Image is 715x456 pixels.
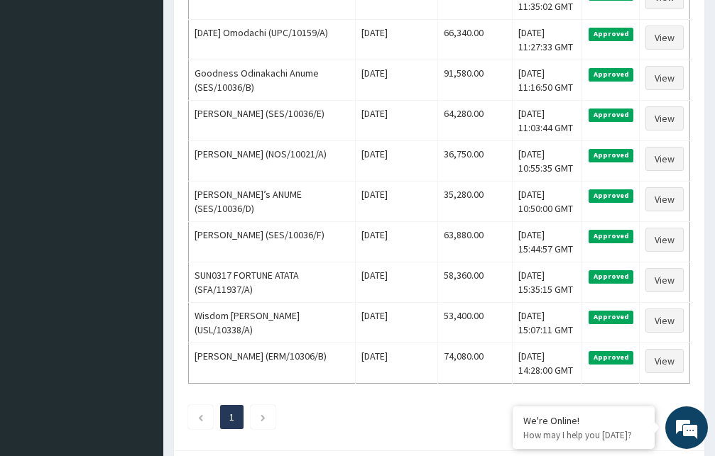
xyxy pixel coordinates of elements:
td: SUN0317 FORTUNE ATATA (SFA/11937/A) [189,262,356,303]
span: Approved [589,351,633,364]
span: Approved [589,189,633,202]
a: View [645,308,684,333]
div: Minimize live chat window [233,7,267,41]
td: [DATE] 10:50:00 GMT [512,182,582,222]
td: [DATE] 15:35:15 GMT [512,262,582,303]
td: [DATE] [356,20,438,60]
span: Approved [589,311,633,323]
td: 91,580.00 [438,60,512,101]
td: 63,880.00 [438,222,512,262]
td: [PERSON_NAME] (NOS/10021/A) [189,141,356,182]
td: 64,280.00 [438,101,512,141]
p: How may I help you today? [523,429,644,441]
a: Next page [260,411,266,423]
a: View [645,228,684,252]
a: View [645,349,684,373]
td: [DATE] 11:27:33 GMT [512,20,582,60]
span: Approved [589,149,633,162]
td: [PERSON_NAME] (ERM/10306/B) [189,343,356,384]
td: Wisdom [PERSON_NAME] (USL/10338/A) [189,303,356,343]
a: Page 1 is your current page [229,411,234,423]
span: We're online! [82,138,196,281]
span: Approved [589,230,633,243]
td: [DATE] [356,182,438,222]
td: [DATE] [356,101,438,141]
a: View [645,187,684,211]
a: View [645,66,684,90]
span: Approved [589,270,633,283]
td: 58,360.00 [438,262,512,303]
td: [DATE] 11:16:50 GMT [512,60,582,101]
td: [DATE] [356,262,438,303]
span: Approved [589,28,633,40]
td: [DATE] 11:03:44 GMT [512,101,582,141]
a: View [645,26,684,50]
span: Approved [589,68,633,81]
td: 74,080.00 [438,343,512,384]
td: [DATE] 10:55:35 GMT [512,141,582,182]
td: 36,750.00 [438,141,512,182]
a: View [645,106,684,130]
span: Approved [589,109,633,121]
textarea: Type your message and hit 'Enter' [7,305,271,355]
td: [DATE] [356,141,438,182]
a: View [645,147,684,171]
img: d_794563401_company_1708531726252_794563401 [26,71,58,106]
td: 66,340.00 [438,20,512,60]
td: [DATE] 15:44:57 GMT [512,222,582,262]
td: [PERSON_NAME]’s ANUME (SES/10036/D) [189,182,356,222]
td: 53,400.00 [438,303,512,343]
td: [DATE] [356,222,438,262]
td: [PERSON_NAME] (SES/10036/F) [189,222,356,262]
a: Previous page [197,411,204,423]
td: [DATE] 15:07:11 GMT [512,303,582,343]
td: [DATE] [356,60,438,101]
div: Chat with us now [74,79,239,98]
td: [DATE] Omodachi (UPC/10159/A) [189,20,356,60]
td: 35,280.00 [438,182,512,222]
div: We're Online! [523,414,644,427]
a: View [645,268,684,292]
td: Goodness Odinakachi Anume (SES/10036/B) [189,60,356,101]
td: [DATE] [356,303,438,343]
td: [PERSON_NAME] (SES/10036/E) [189,101,356,141]
td: [DATE] [356,343,438,384]
td: [DATE] 14:28:00 GMT [512,343,582,384]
